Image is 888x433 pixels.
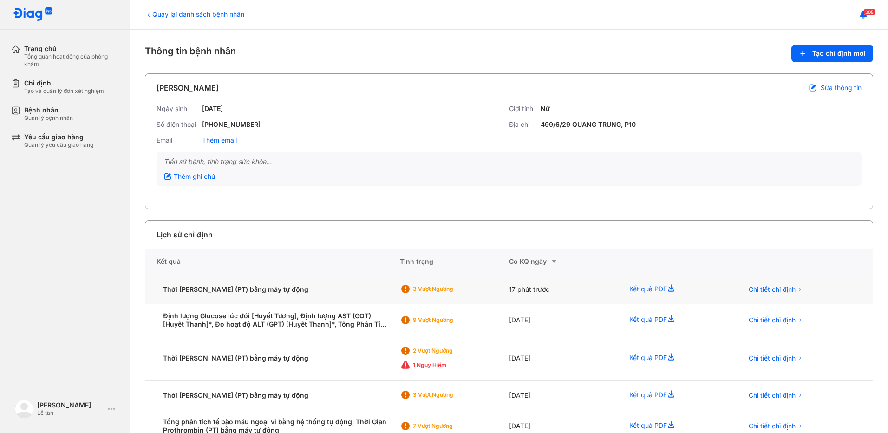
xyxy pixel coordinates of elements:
span: Chi tiết chỉ định [749,285,796,294]
div: Lễ tân [37,409,104,417]
div: [PHONE_NUMBER] [202,120,261,129]
button: Chi tiết chỉ định [743,313,809,327]
div: Kết quả PDF [618,336,732,381]
div: Bệnh nhân [24,106,73,114]
button: Chi tiết chỉ định [743,419,809,433]
div: Tạo và quản lý đơn xét nghiệm [24,87,104,95]
div: Địa chỉ [509,120,537,129]
button: Chi tiết chỉ định [743,388,809,402]
span: Chi tiết chỉ định [749,422,796,430]
div: Tình trạng [400,249,509,275]
div: Lịch sử chỉ định [157,229,213,240]
div: Thời [PERSON_NAME] (PT) bằng máy tự động [157,391,389,400]
div: Quay lại danh sách bệnh nhân [145,9,244,19]
span: Sửa thông tin [821,84,862,92]
div: 3 Vượt ngưỡng [413,285,487,293]
div: Thêm ghi chú [164,172,215,181]
span: Chi tiết chỉ định [749,316,796,324]
div: 2 Vượt ngưỡng [413,347,487,354]
div: Email [157,136,198,144]
div: Số điện thoại [157,120,198,129]
div: Nữ [541,105,550,113]
div: Quản lý bệnh nhân [24,114,73,122]
div: Kết quả [145,249,400,275]
button: Chi tiết chỉ định [743,351,809,365]
div: 7 Vượt ngưỡng [413,422,487,430]
div: Yêu cầu giao hàng [24,133,93,141]
div: Kết quả PDF [618,275,732,304]
div: Thời [PERSON_NAME] (PT) bằng máy tự động [157,285,389,294]
div: 17 phút trước [509,275,618,304]
div: [DATE] [509,304,618,336]
div: Thời [PERSON_NAME] (PT) bằng máy tự động [157,354,389,362]
div: Trang chủ [24,45,119,53]
div: [PERSON_NAME] [157,82,219,93]
div: 499/6/29 QUANG TRUNG, P10 [541,120,636,129]
div: Giới tính [509,105,537,113]
div: 3 Vượt ngưỡng [413,391,487,399]
div: Định lượng Glucose lúc đói [Huyết Tương], Định lượng AST (GOT) [Huyết Thanh]*, Đo hoạt độ ALT (GP... [157,312,389,328]
div: 1 Nguy hiểm [413,361,487,369]
div: Tiền sử bệnh, tình trạng sức khỏe... [164,157,854,166]
div: 9 Vượt ngưỡng [413,316,487,324]
span: Chi tiết chỉ định [749,354,796,362]
div: Chỉ định [24,79,104,87]
button: Tạo chỉ định mới [791,45,873,62]
div: [DATE] [202,105,223,113]
img: logo [15,400,33,418]
div: Kết quả PDF [618,304,732,336]
div: Quản lý yêu cầu giao hàng [24,141,93,149]
span: Chi tiết chỉ định [749,391,796,400]
span: Tạo chỉ định mới [812,49,866,58]
div: Ngày sinh [157,105,198,113]
div: Kết quả PDF [618,381,732,410]
span: 205 [864,9,875,15]
div: [PERSON_NAME] [37,401,104,409]
div: [DATE] [509,336,618,381]
button: Chi tiết chỉ định [743,282,809,296]
div: Thông tin bệnh nhân [145,45,873,62]
div: Thêm email [202,136,237,144]
div: Có KQ ngày [509,256,618,267]
div: Tổng quan hoạt động của phòng khám [24,53,119,68]
div: [DATE] [509,381,618,410]
img: logo [13,7,53,22]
